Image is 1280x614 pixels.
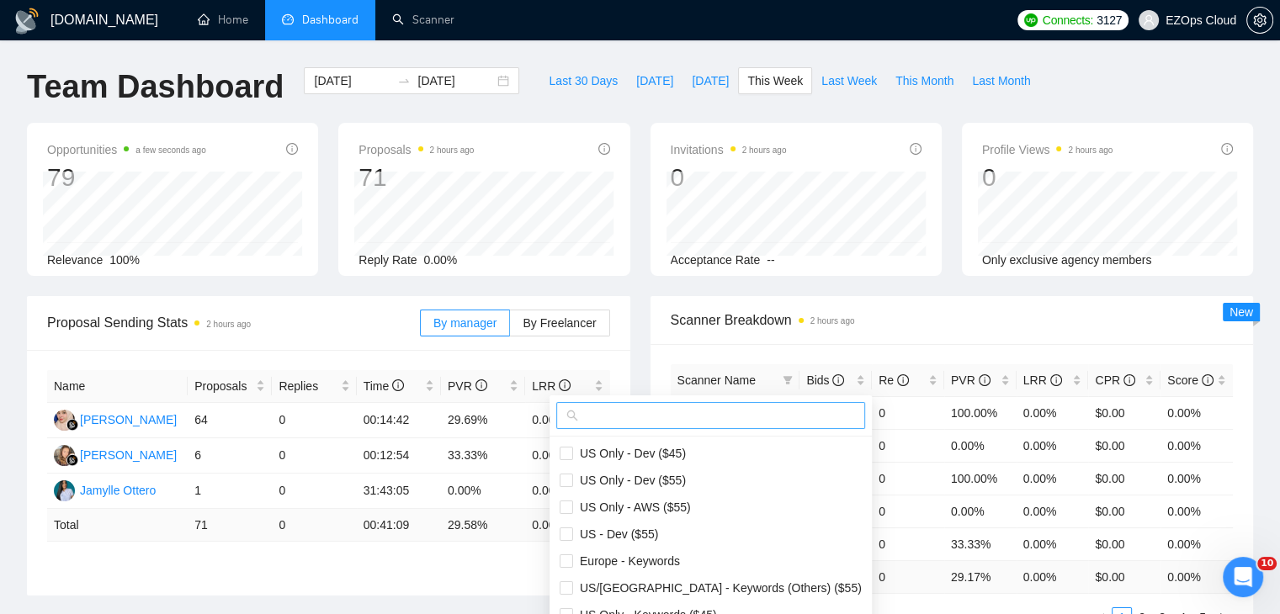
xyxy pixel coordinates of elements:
[47,253,103,267] span: Relevance
[525,474,609,509] td: 0.00%
[359,161,474,193] div: 71
[397,74,411,87] span: to
[1160,396,1233,429] td: 0.00%
[364,379,404,393] span: Time
[1050,374,1062,386] span: info-circle
[441,509,525,542] td: 29.58 %
[872,527,944,560] td: 0
[198,13,248,27] a: homeHome
[80,481,156,500] div: Jamylle Ottero
[1017,560,1089,593] td: 0.00 %
[636,71,673,90] span: [DATE]
[910,143,921,155] span: info-circle
[872,560,944,593] td: 0
[392,13,454,27] a: searchScanner
[1160,527,1233,560] td: 0.00%
[54,483,156,496] a: JOJamylle Ottero
[559,379,571,391] span: info-circle
[1160,560,1233,593] td: 0.00 %
[359,253,417,267] span: Reply Rate
[573,447,686,460] span: US Only - Dev ($45)
[54,410,75,431] img: AJ
[812,67,886,94] button: Last Week
[821,71,877,90] span: Last Week
[206,320,251,329] time: 2 hours ago
[194,377,252,395] span: Proposals
[566,410,578,421] span: search
[742,146,787,155] time: 2 hours ago
[357,438,441,474] td: 00:12:54
[66,419,78,431] img: gigradar-bm.png
[1230,305,1253,319] span: New
[314,71,390,90] input: Start date
[671,161,787,193] div: 0
[1017,527,1089,560] td: 0.00%
[738,67,812,94] button: This Week
[286,143,298,155] span: info-circle
[302,13,359,27] span: Dashboard
[47,370,188,403] th: Name
[944,495,1017,527] td: 0.00%
[1167,373,1213,387] span: Score
[397,74,411,87] span: swap-right
[1068,146,1113,155] time: 2 hours ago
[972,71,1030,90] span: Last Month
[441,438,525,474] td: 33.33%
[1097,11,1122,29] span: 3127
[1202,374,1214,386] span: info-circle
[979,374,991,386] span: info-circle
[1160,495,1233,527] td: 0.00%
[475,379,487,391] span: info-circle
[448,379,487,393] span: PVR
[523,316,596,330] span: By Freelancer
[54,480,75,501] img: JO
[532,379,571,393] span: LRR
[430,146,475,155] time: 2 hours ago
[1023,373,1062,387] span: LRR
[671,253,761,267] span: Acceptance Rate
[357,509,441,542] td: 00:41:09
[188,403,272,438] td: 64
[1017,495,1089,527] td: 0.00%
[525,509,609,542] td: 0.00 %
[549,71,618,90] span: Last 30 Days
[272,474,356,509] td: 0
[783,375,793,385] span: filter
[1017,429,1089,462] td: 0.00%
[1221,143,1233,155] span: info-circle
[944,429,1017,462] td: 0.00%
[1095,373,1134,387] span: CPR
[539,67,627,94] button: Last 30 Days
[879,373,909,387] span: Re
[573,500,691,514] span: US Only - AWS ($55)
[671,310,1234,331] span: Scanner Breakdown
[1088,462,1160,495] td: $0.00
[1088,495,1160,527] td: $0.00
[1160,462,1233,495] td: 0.00%
[47,161,206,193] div: 79
[272,403,356,438] td: 0
[627,67,682,94] button: [DATE]
[944,462,1017,495] td: 100.00%
[47,509,188,542] td: Total
[357,474,441,509] td: 31:43:05
[47,140,206,160] span: Opportunities
[747,71,803,90] span: This Week
[944,560,1017,593] td: 29.17 %
[671,140,787,160] span: Invitations
[47,312,420,333] span: Proposal Sending Stats
[272,438,356,474] td: 0
[832,374,844,386] span: info-circle
[54,412,177,426] a: AJ[PERSON_NAME]
[27,67,284,107] h1: Team Dashboard
[1257,557,1277,570] span: 10
[982,161,1113,193] div: 0
[677,373,756,387] span: Scanner Name
[982,253,1152,267] span: Only exclusive agency members
[1043,11,1093,29] span: Connects:
[944,527,1017,560] td: 33.33%
[54,445,75,466] img: NK
[1088,560,1160,593] td: $ 0.00
[767,253,774,267] span: --
[54,447,177,461] a: NK[PERSON_NAME]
